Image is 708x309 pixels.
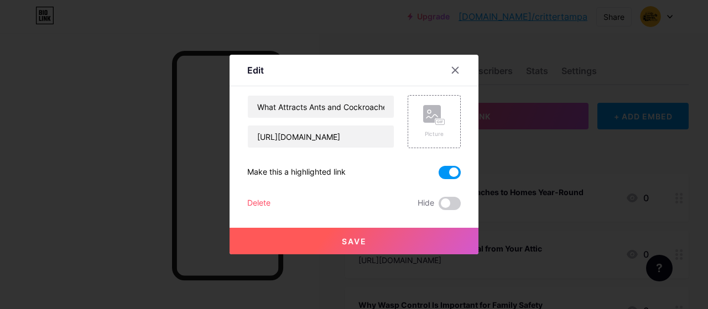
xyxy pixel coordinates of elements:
[248,96,394,118] input: Title
[418,197,434,210] span: Hide
[247,197,270,210] div: Delete
[248,125,394,148] input: URL
[342,237,367,246] span: Save
[247,64,264,77] div: Edit
[423,130,445,138] div: Picture
[247,166,346,179] div: Make this a highlighted link
[230,228,478,254] button: Save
